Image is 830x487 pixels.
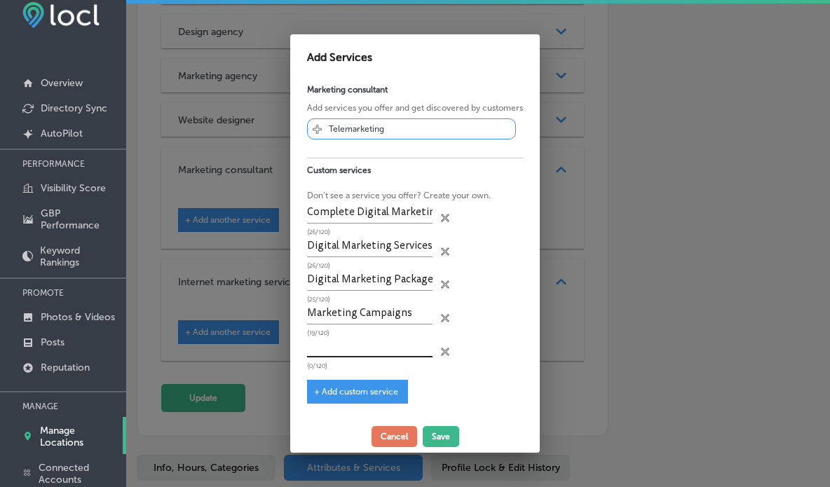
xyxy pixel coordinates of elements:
span: (19/120) [307,329,329,337]
button: Save [423,426,459,447]
p: Photos & Videos [41,311,115,323]
p: Reputation [41,362,90,373]
h2: Add Services [307,51,523,64]
p: Manage Locations [40,425,117,448]
p: AutoPilot [41,128,83,139]
p: Add services you offer and get discovered by customers [307,102,523,114]
span: (0/120) [307,362,327,370]
span: (26/120) [307,228,330,236]
p: Don’t see a service you offer? Create your own. [307,189,523,202]
p: Keyword Rankings [40,245,119,268]
p: Visibility Score [41,182,106,194]
span: (26/120) [307,261,330,270]
p: GBP Performance [41,207,119,231]
p: Overview [41,77,83,89]
p: Directory Sync [41,102,107,114]
h4: Marketing consultant [307,85,523,95]
p: Connected Accounts [39,462,119,486]
img: fda3e92497d09a02dc62c9cd864e3231.png [22,2,100,28]
span: + Add custom service [314,387,398,397]
h4: Custom services [307,158,523,182]
p: Posts [41,336,64,348]
p: Telemarketing [329,124,384,134]
button: Cancel [372,426,417,447]
span: (25/120) [307,295,330,303]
